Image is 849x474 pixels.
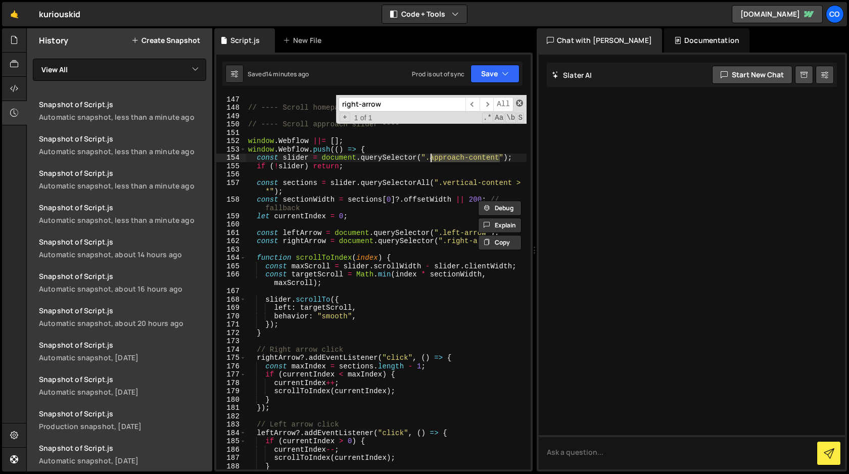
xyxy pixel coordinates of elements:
div: 165 [216,262,246,271]
div: Automatic snapshot, [DATE] [39,353,206,362]
a: Co [826,5,844,23]
div: 160 [216,220,246,229]
div: 161 [216,229,246,238]
div: 156 [216,170,246,179]
div: 179 [216,387,246,396]
div: Saved [248,70,309,78]
div: 176 [216,362,246,371]
div: Automatic snapshot, less than a minute ago [39,147,206,156]
div: 158 [216,196,246,212]
a: [DOMAIN_NAME] [732,5,823,23]
button: Code + Tools [382,5,467,23]
div: Snapshot of Script.js [39,340,206,350]
div: 188 [216,462,246,471]
div: Production snapshot, [DATE] [39,421,206,431]
div: 151 [216,129,246,137]
div: 14 minutes ago [266,70,309,78]
div: Automatic snapshot, about 20 hours ago [39,318,206,328]
div: 186 [216,446,246,454]
div: Snapshot of Script.js [39,443,206,453]
div: New File [283,35,325,45]
div: Snapshot of Script.js [39,409,206,418]
div: 183 [216,420,246,429]
span: CaseSensitive Search [494,113,504,123]
div: Automatic snapshot, about 16 hours ago [39,284,206,294]
a: Snapshot of Script.js Automatic snapshot, [DATE] [33,437,212,471]
div: Automatic snapshot, less than a minute ago [39,112,206,122]
a: Snapshot of Script.js Automatic snapshot, [DATE] [33,334,212,368]
button: Start new chat [712,66,792,84]
div: Snapshot of Script.js [39,100,206,109]
span: ​ [465,97,480,112]
div: 155 [216,162,246,171]
div: Automatic snapshot, less than a minute ago [39,215,206,225]
span: Whole Word Search [505,113,516,123]
div: 147 [216,96,246,104]
div: Automatic snapshot, [DATE] [39,387,206,397]
h2: Slater AI [552,70,592,80]
div: 154 [216,154,246,162]
a: Snapshot of Script.jsAutomatic snapshot, less than a minute ago [33,93,212,128]
div: Documentation [664,28,749,53]
div: 185 [216,437,246,446]
div: 175 [216,354,246,362]
input: Search for [339,97,465,112]
div: Snapshot of Script.js [39,306,206,315]
span: Toggle Replace mode [340,113,350,122]
div: Snapshot of Script.js [39,237,206,247]
div: 173 [216,337,246,346]
div: 159 [216,212,246,221]
div: 169 [216,304,246,312]
a: Snapshot of Script.jsAutomatic snapshot, less than a minute ago [33,162,212,197]
div: 181 [216,404,246,412]
span: Alt-Enter [493,97,513,112]
button: Create Snapshot [131,36,200,44]
div: 177 [216,370,246,379]
div: 164 [216,254,246,262]
button: Debug [478,201,522,216]
div: 162 [216,237,246,246]
div: Automatic snapshot, less than a minute ago [39,181,206,191]
div: Snapshot of Script.js [39,374,206,384]
a: Snapshot of Script.js Automatic snapshot, about 16 hours ago [33,265,212,300]
div: 184 [216,429,246,438]
div: 180 [216,396,246,404]
div: 149 [216,112,246,121]
a: Snapshot of Script.js Production snapshot, [DATE] [33,403,212,437]
span: 1 of 1 [350,114,376,122]
div: 163 [216,246,246,254]
div: Snapshot of Script.js [39,203,206,212]
div: Chat with [PERSON_NAME] [537,28,662,53]
span: Search In Selection [517,113,524,123]
span: ​ [480,97,494,112]
div: kuriouskid [39,8,81,20]
div: 150 [216,120,246,129]
a: Snapshot of Script.js Automatic snapshot, about 14 hours ago [33,231,212,265]
div: 157 [216,179,246,196]
div: Snapshot of Script.js [39,168,206,178]
div: Automatic snapshot, [DATE] [39,456,206,465]
div: 170 [216,312,246,321]
a: Snapshot of Script.jsAutomatic snapshot, less than a minute ago [33,128,212,162]
button: Copy [478,235,522,250]
div: Automatic snapshot, about 14 hours ago [39,250,206,259]
div: Prod is out of sync [412,70,464,78]
button: Explain [478,218,522,233]
div: 148 [216,104,246,112]
div: 153 [216,146,246,154]
a: Snapshot of Script.js Automatic snapshot, [DATE] [33,368,212,403]
div: 166 [216,270,246,287]
div: Snapshot of Script.js [39,271,206,281]
a: 🤙 [2,2,27,26]
div: 167 [216,287,246,296]
div: 182 [216,412,246,421]
div: 174 [216,346,246,354]
div: 168 [216,296,246,304]
button: Save [470,65,520,83]
div: Script.js [230,35,260,45]
h2: History [39,35,68,46]
div: 171 [216,320,246,329]
a: Snapshot of Script.jsAutomatic snapshot, less than a minute ago [33,197,212,231]
span: RegExp Search [482,113,493,123]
